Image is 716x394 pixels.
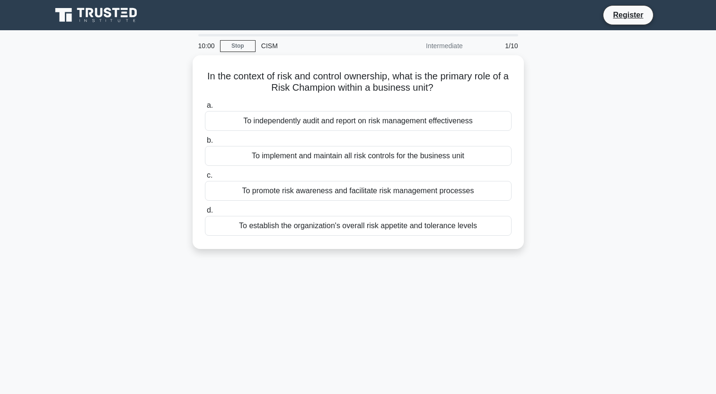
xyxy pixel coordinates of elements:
div: To promote risk awareness and facilitate risk management processes [205,181,512,201]
span: a. [207,101,213,109]
span: c. [207,171,212,179]
div: CISM [256,36,386,55]
a: Stop [220,40,256,52]
span: d. [207,206,213,214]
div: To independently audit and report on risk management effectiveness [205,111,512,131]
div: 10:00 [193,36,220,55]
div: To implement and maintain all risk controls for the business unit [205,146,512,166]
div: To establish the organization's overall risk appetite and tolerance levels [205,216,512,236]
div: 1/10 [468,36,524,55]
span: b. [207,136,213,144]
a: Register [607,9,649,21]
div: Intermediate [386,36,468,55]
h5: In the context of risk and control ownership, what is the primary role of a Risk Champion within ... [204,70,513,94]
